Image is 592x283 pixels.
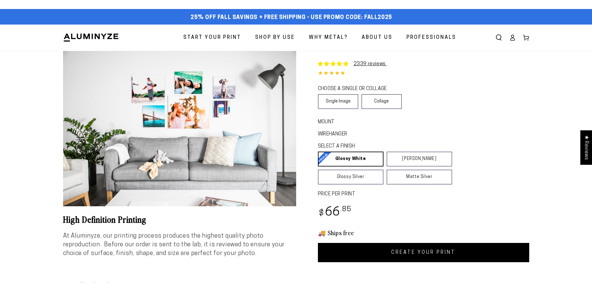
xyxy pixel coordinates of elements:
[63,51,296,206] media-gallery: Gallery Viewer
[357,30,397,46] a: About Us
[309,33,348,42] span: Why Metal?
[250,30,300,46] a: Shop By Use
[179,30,246,46] a: Start Your Print
[318,69,529,78] div: 4.84 out of 5.0 stars
[580,130,592,165] div: Click to open Judge.me floating reviews tab
[318,119,328,126] legend: Mount
[340,206,351,213] sup: .85
[387,170,452,185] a: Matte Silver
[492,31,506,44] summary: Search our site
[255,33,295,42] span: Shop By Use
[183,33,241,42] span: Start Your Print
[318,207,352,219] bdi: 66
[318,143,437,150] legend: SELECT A FINISH
[63,213,146,225] b: High Definition Printing
[318,152,383,167] a: Glossy White
[318,191,529,198] label: PRICE PER PRINT
[318,85,396,93] legend: CHOOSE A SINGLE OR COLLAGE
[63,233,285,257] span: At Aluminyze, our printing process produces the highest quality photo reproduction. Before our or...
[318,170,383,185] a: Glossy Silver
[402,30,461,46] a: Professionals
[319,209,324,218] span: $
[387,152,452,167] a: [PERSON_NAME]
[361,94,402,109] a: Collage
[318,131,336,138] legend: WireHanger
[354,62,387,66] a: 2339 reviews.
[362,33,392,42] span: About Us
[304,30,352,46] a: Why Metal?
[190,14,392,21] span: 25% off FALL Savings + Free Shipping - Use Promo Code: FALL2025
[318,243,529,262] a: CREATE YOUR PRINT
[318,94,358,109] a: Single Image
[63,33,119,42] img: Aluminyze
[406,33,456,42] span: Professionals
[318,229,529,237] h3: 🚚 Ships free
